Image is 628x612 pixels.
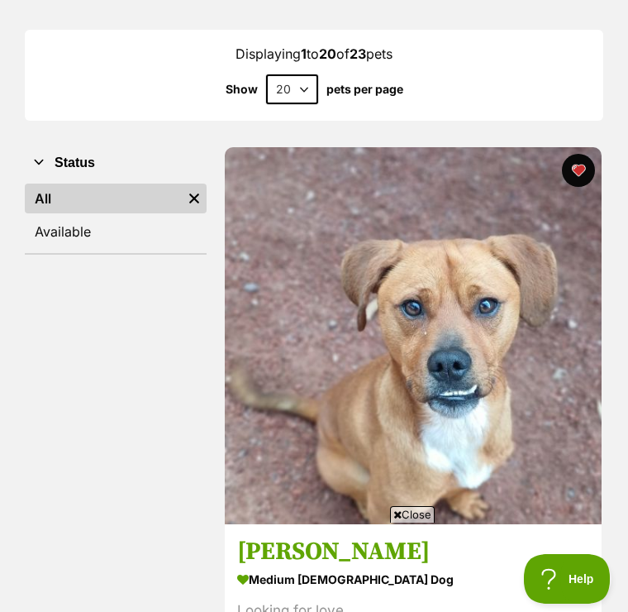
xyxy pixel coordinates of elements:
button: favourite [562,154,595,187]
span: Close [390,506,435,523]
iframe: Advertisement [13,529,615,604]
label: pets per page [326,83,403,96]
strong: 1 [301,45,307,62]
a: Available [25,217,207,246]
button: Status [25,152,207,174]
img: George [225,147,602,524]
a: Remove filter [182,184,207,213]
span: Displaying to of pets [235,45,392,62]
div: Status [25,180,207,253]
span: Show [226,83,258,96]
a: All [25,184,182,213]
strong: 23 [350,45,366,62]
iframe: Help Scout Beacon - Open [524,554,611,604]
strong: 20 [319,45,336,62]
